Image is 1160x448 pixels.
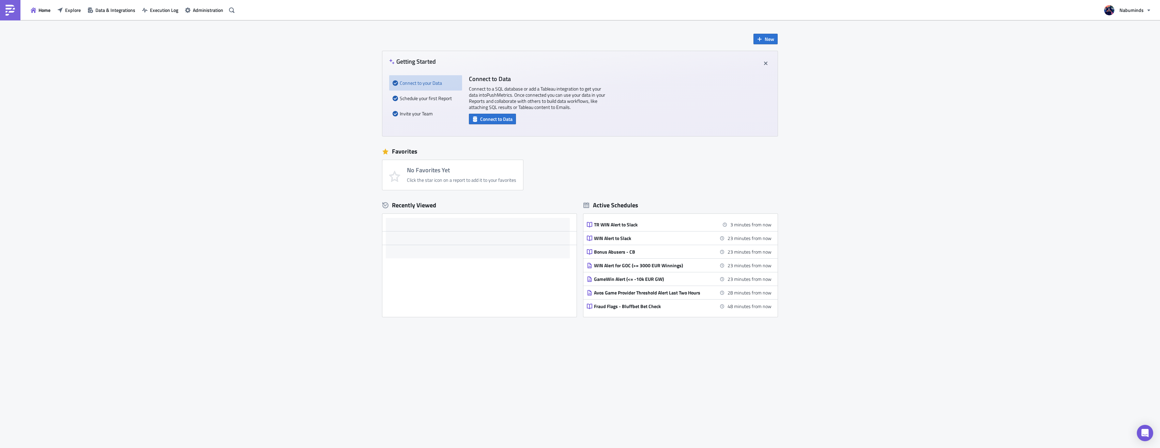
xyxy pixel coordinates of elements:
[393,91,459,106] div: Schedule your first Report
[5,5,16,16] img: PushMetrics
[27,5,54,15] button: Home
[594,303,713,309] div: Fraud Flags - Bluffbet Bet Check
[587,286,772,299] a: Avos Game Provider Threshold Alert Last Two Hours28 minutes from now
[150,6,178,14] span: Execution Log
[594,262,713,269] div: WIN Alert for GOC (>= 3000 EUR Winnings)
[65,6,81,14] span: Explore
[594,276,713,282] div: GameWin Alert (<= -10k EUR GW)
[594,290,713,296] div: Avos Game Provider Threshold Alert Last Two Hours
[469,86,605,110] p: Connect to a SQL database or add a Tableau integration to get your data into PushMetrics . Once c...
[193,6,223,14] span: Administration
[587,218,772,231] a: TR WIN Alert to Slack3 minutes from now
[382,146,778,157] div: Favorites
[139,5,182,15] button: Execution Log
[389,58,436,65] h4: Getting Started
[407,167,516,174] h4: No Favorites Yet
[587,231,772,245] a: WIN Alert to Slack23 minutes from now
[587,300,772,313] a: Fraud Flags - Bluffbet Bet Check48 minutes from now
[728,248,772,255] time: 2025-09-08 14:00
[54,5,84,15] button: Explore
[393,75,459,91] div: Connect to your Data
[469,115,516,122] a: Connect to Data
[1137,425,1153,441] div: Open Intercom Messenger
[1119,6,1144,14] span: Nabuminds
[95,6,135,14] span: Data & Integrations
[753,34,778,44] button: New
[1103,4,1115,16] img: Avatar
[728,275,772,283] time: 2025-09-08 14:00
[728,235,772,242] time: 2025-09-08 14:00
[594,222,713,228] div: TR WIN Alert to Slack
[1100,3,1155,18] button: Nabuminds
[728,262,772,269] time: 2025-09-08 14:00
[594,235,713,241] div: WIN Alert to Slack
[182,5,227,15] button: Administration
[393,106,459,121] div: Invite your Team
[594,249,713,255] div: Bonus Abusers - CB
[587,259,772,272] a: WIN Alert for GOC (>= 3000 EUR Winnings)23 minutes from now
[382,200,577,210] div: Recently Viewed
[469,75,605,82] h4: Connect to Data
[84,5,139,15] button: Data & Integrations
[728,303,772,310] time: 2025-09-08 14:25
[587,245,772,258] a: Bonus Abusers - CB23 minutes from now
[730,221,772,228] time: 2025-09-08 13:40
[765,35,774,43] span: New
[39,6,50,14] span: Home
[583,201,638,209] div: Active Schedules
[480,115,513,123] span: Connect to Data
[469,114,516,124] button: Connect to Data
[728,289,772,296] time: 2025-09-08 14:05
[407,177,516,183] div: Click the star icon on a report to add it to your favorites
[587,272,772,286] a: GameWin Alert (<= -10k EUR GW)23 minutes from now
